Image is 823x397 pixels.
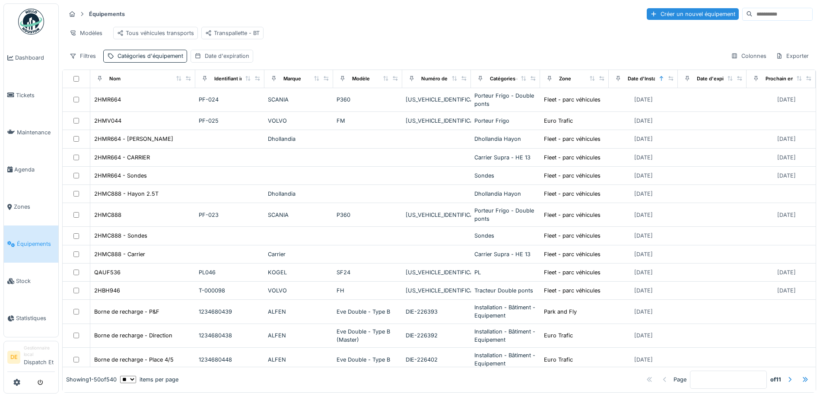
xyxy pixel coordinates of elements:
[7,345,55,372] a: DE Gestionnaire localDispatch Et
[544,117,573,125] div: Euro Trafic
[777,153,796,162] div: [DATE]
[406,95,468,104] div: [US_VEHICLE_IDENTIFICATION_NUMBER]
[199,95,261,104] div: PF-024
[337,308,399,316] div: Eve Double - Type B
[777,172,796,180] div: [DATE]
[674,375,686,384] div: Page
[474,286,537,295] div: Tracteur Double ponts
[474,135,537,143] div: Dhollandia Hayon
[474,327,537,344] div: Installation - Bâtiment - Equipement
[406,308,468,316] div: DIE-226393
[634,172,653,180] div: [DATE]
[406,331,468,340] div: DIE-226392
[94,172,147,180] div: 2HMR664 - Sondes
[474,92,537,108] div: Porteur Frigo - Double ponts
[634,268,653,276] div: [DATE]
[474,190,537,198] div: Dhollandia Hayon
[16,314,55,322] span: Statistiques
[205,52,249,60] div: Date d'expiration
[268,95,330,104] div: SCANIA
[17,128,55,137] span: Maintenance
[94,95,121,104] div: 2HMR664
[474,153,537,162] div: Carrier Supra - HE 13
[94,250,145,258] div: 2HMC888 - Carrier
[4,263,58,300] a: Stock
[474,232,537,240] div: Sondes
[544,232,601,240] div: Fleet - parc véhicules
[337,211,399,219] div: P360
[474,303,537,320] div: Installation - Bâtiment - Equipement
[94,268,121,276] div: QAUF536
[474,268,537,276] div: PL
[4,114,58,151] a: Maintenance
[268,286,330,295] div: VOLVO
[544,153,601,162] div: Fleet - parc véhicules
[199,286,261,295] div: T-000098
[94,135,173,143] div: 2HMR664 - [PERSON_NAME]
[94,356,174,364] div: Borne de recharge - Place 4/5
[634,95,653,104] div: [DATE]
[766,75,809,83] div: Prochain entretien
[474,117,537,125] div: Porteur Frigo
[18,9,44,35] img: Badge_color-CXgf-gQk.svg
[772,50,813,62] div: Exporter
[268,250,330,258] div: Carrier
[337,286,399,295] div: FH
[94,308,159,316] div: Borne de recharge - P&F
[94,211,121,219] div: 2HMC888
[199,331,261,340] div: 1234680438
[199,211,261,219] div: PF-023
[474,172,537,180] div: Sondes
[4,225,58,263] a: Équipements
[4,39,58,76] a: Dashboard
[777,211,796,219] div: [DATE]
[199,268,261,276] div: PL046
[4,188,58,225] a: Zones
[199,356,261,364] div: 1234680448
[94,153,150,162] div: 2HMR664 - CARRIER
[474,351,537,368] div: Installation - Bâtiment - Equipement
[559,75,571,83] div: Zone
[94,286,120,295] div: 2HBH946
[337,327,399,344] div: Eve Double - Type B (Master)
[337,117,399,125] div: FM
[770,375,781,384] strong: of 11
[337,95,399,104] div: P360
[777,286,796,295] div: [DATE]
[268,117,330,125] div: VOLVO
[268,308,330,316] div: ALFEN
[406,117,468,125] div: [US_VEHICLE_IDENTIFICATION_NUMBER]
[544,308,577,316] div: Park and Fly
[634,356,653,364] div: [DATE]
[777,135,796,143] div: [DATE]
[117,29,194,37] div: Tous véhicules transports
[634,250,653,258] div: [DATE]
[4,151,58,188] a: Agenda
[634,331,653,340] div: [DATE]
[283,75,301,83] div: Marque
[634,232,653,240] div: [DATE]
[66,375,117,384] div: Showing 1 - 50 of 540
[268,331,330,340] div: ALFEN
[199,117,261,125] div: PF-025
[727,50,770,62] div: Colonnes
[628,75,670,83] div: Date d'Installation
[7,351,20,364] li: DE
[337,356,399,364] div: Eve Double - Type B
[777,95,796,104] div: [DATE]
[24,345,55,358] div: Gestionnaire local
[544,135,601,143] div: Fleet - parc véhicules
[634,211,653,219] div: [DATE]
[697,75,737,83] div: Date d'expiration
[634,153,653,162] div: [DATE]
[544,211,601,219] div: Fleet - parc véhicules
[634,190,653,198] div: [DATE]
[352,75,370,83] div: Modèle
[337,268,399,276] div: SF24
[544,95,601,104] div: Fleet - parc véhicules
[474,250,537,258] div: Carrier Supra - HE 13
[268,211,330,219] div: SCANIA
[214,75,256,83] div: Identifiant interne
[634,135,653,143] div: [DATE]
[544,356,573,364] div: Euro Trafic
